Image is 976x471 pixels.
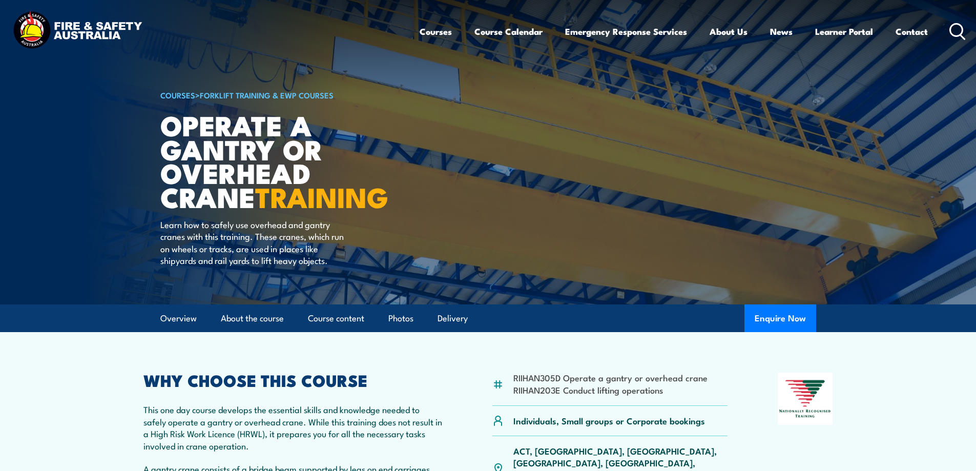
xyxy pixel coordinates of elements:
[513,372,708,383] li: RIIHAN305D Operate a gantry or overhead crane
[438,305,468,332] a: Delivery
[896,18,928,45] a: Contact
[474,18,543,45] a: Course Calendar
[200,89,334,100] a: Forklift Training & EWP Courses
[160,218,347,267] p: Learn how to safely use overhead and gantry cranes with this training. These cranes, which run on...
[160,89,413,101] h6: >
[160,89,195,100] a: COURSES
[160,305,197,332] a: Overview
[420,18,452,45] a: Courses
[143,403,443,452] p: This one day course develops the essential skills and knowledge needed to safely operate a gantry...
[255,175,388,217] strong: TRAINING
[513,384,708,396] li: RIIHAN203E Conduct lifting operations
[221,305,284,332] a: About the course
[710,18,747,45] a: About Us
[388,305,413,332] a: Photos
[160,113,413,209] h1: Operate a Gantry or Overhead Crane
[513,415,705,426] p: Individuals, Small groups or Corporate bookings
[143,373,443,387] h2: WHY CHOOSE THIS COURSE
[770,18,793,45] a: News
[778,373,833,425] img: Nationally Recognised Training logo.
[744,304,816,332] button: Enquire Now
[815,18,873,45] a: Learner Portal
[565,18,687,45] a: Emergency Response Services
[308,305,364,332] a: Course content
